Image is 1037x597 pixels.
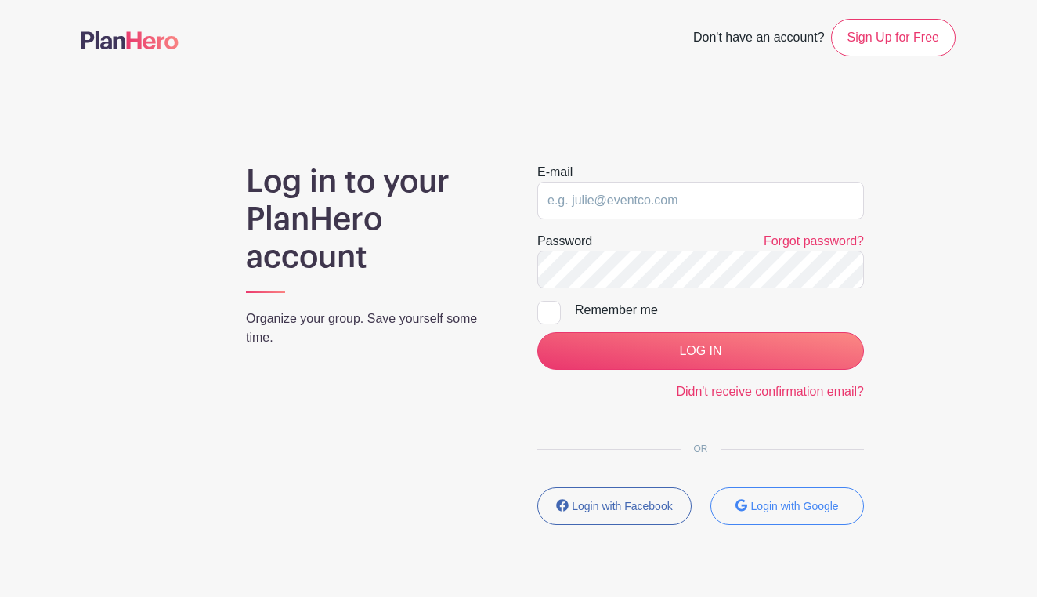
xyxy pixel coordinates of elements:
a: Didn't receive confirmation email? [676,385,864,398]
div: Remember me [575,301,864,320]
p: Organize your group. Save yourself some time. [246,309,500,347]
h1: Log in to your PlanHero account [246,163,500,276]
small: Login with Facebook [572,500,672,512]
small: Login with Google [751,500,839,512]
button: Login with Google [710,487,865,525]
label: E-mail [537,163,573,182]
span: Don't have an account? [693,22,825,56]
a: Sign Up for Free [831,19,956,56]
button: Login with Facebook [537,487,692,525]
span: OR [681,443,721,454]
input: LOG IN [537,332,864,370]
a: Forgot password? [764,234,864,248]
img: logo-507f7623f17ff9eddc593b1ce0a138ce2505c220e1c5a4e2b4648c50719b7d32.svg [81,31,179,49]
label: Password [537,232,592,251]
input: e.g. julie@eventco.com [537,182,864,219]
